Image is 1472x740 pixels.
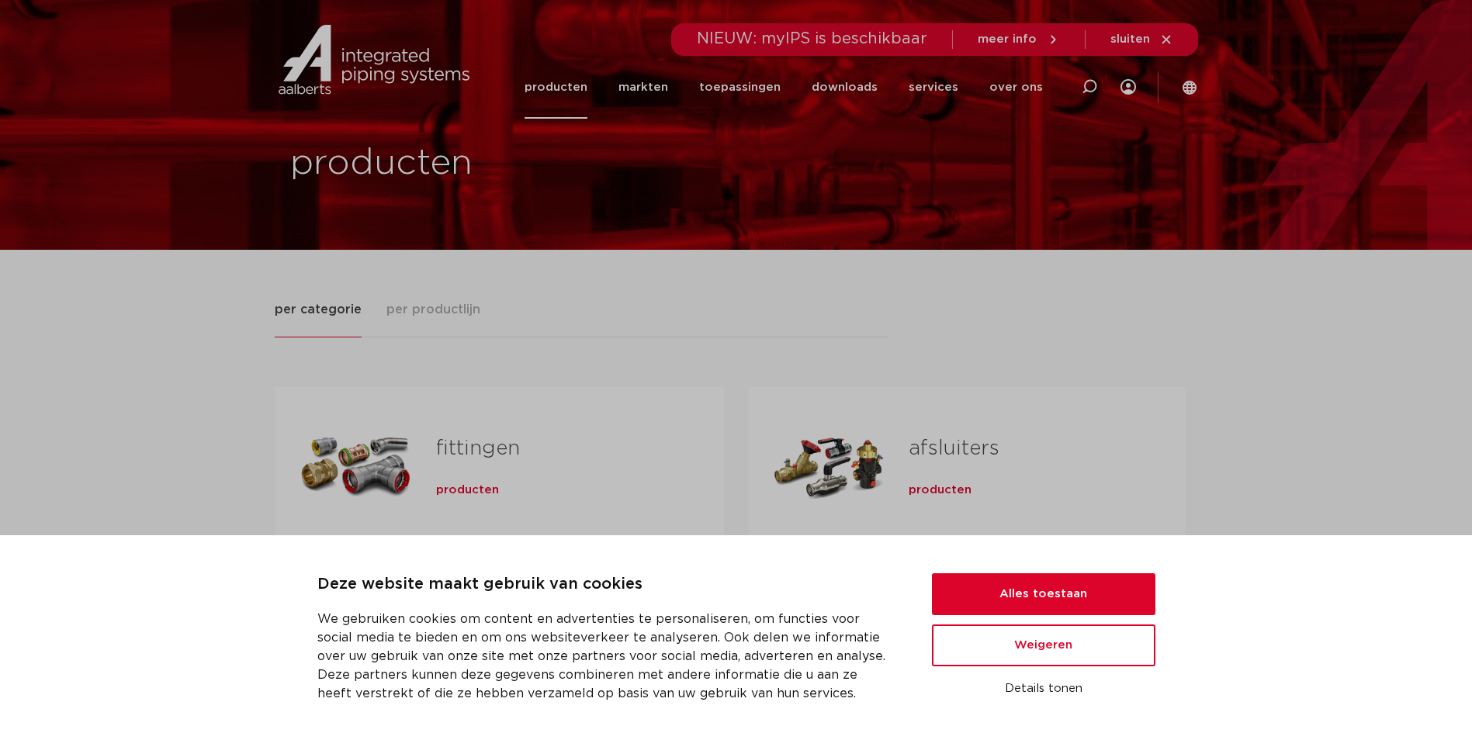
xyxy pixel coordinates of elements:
a: sluiten [1110,33,1173,47]
a: afsluiters [909,438,999,458]
nav: Menu [525,56,1043,119]
button: Weigeren [932,624,1155,666]
div: my IPS [1120,56,1136,119]
span: sluiten [1110,33,1150,45]
p: We gebruiken cookies om content en advertenties te personaliseren, om functies voor social media ... [317,610,895,703]
span: NIEUW: myIPS is beschikbaar [697,31,927,47]
a: fittingen [436,438,520,458]
a: meer info [978,33,1060,47]
a: producten [436,482,499,498]
a: markten [618,56,668,119]
span: meer info [978,33,1037,45]
a: services [909,56,958,119]
button: Details tonen [932,676,1155,702]
h1: producten [290,139,729,188]
a: downloads [812,56,878,119]
span: per productlijn [386,300,480,319]
a: producten [909,482,972,498]
a: toepassingen [699,56,781,119]
span: per categorie [275,300,362,319]
button: Alles toestaan [932,573,1155,615]
p: Deze website maakt gebruik van cookies [317,572,895,597]
a: producten [525,56,587,119]
a: over ons [989,56,1043,119]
